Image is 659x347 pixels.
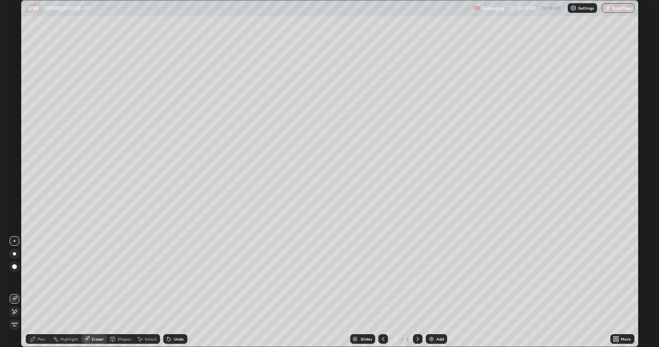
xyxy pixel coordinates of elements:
[38,337,45,341] div: Pen
[44,5,90,11] p: BIOMOLECULE - 01
[605,5,611,11] img: end-class-cross
[60,337,78,341] div: Highlight
[117,337,131,341] div: Shapes
[428,336,435,342] img: add-slide-button
[10,322,19,327] span: Erase all
[474,5,480,11] img: recording.375f2c34.svg
[578,6,594,10] p: Settings
[401,337,403,341] div: /
[361,337,372,341] div: Slides
[145,337,157,341] div: Select
[92,337,104,341] div: Eraser
[436,337,444,341] div: Add
[482,5,504,11] p: Recording
[621,337,631,341] div: More
[570,5,577,11] img: class-settings-icons
[391,337,399,341] div: 4
[174,337,184,341] div: Undo
[602,3,634,13] button: End Class
[405,335,410,343] div: 4
[28,5,39,11] p: LIVE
